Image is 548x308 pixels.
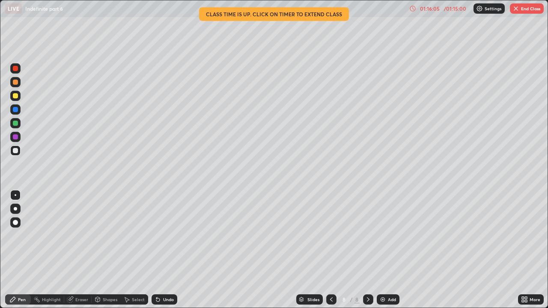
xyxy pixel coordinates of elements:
[25,5,63,12] p: Indefinite part 6
[510,3,544,14] button: End Class
[388,297,396,302] div: Add
[42,297,61,302] div: Highlight
[379,296,386,303] img: add-slide-button
[103,297,117,302] div: Shapes
[75,297,88,302] div: Eraser
[132,297,145,302] div: Select
[512,5,519,12] img: end-class-cross
[485,6,501,11] p: Settings
[418,6,442,11] div: 01:16:05
[350,297,353,302] div: /
[340,297,348,302] div: 8
[442,6,468,11] div: / 01:15:00
[354,296,360,303] div: 8
[307,297,319,302] div: Slides
[18,297,26,302] div: Pen
[530,297,540,302] div: More
[8,5,19,12] p: LIVE
[163,297,174,302] div: Undo
[476,5,483,12] img: class-settings-icons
